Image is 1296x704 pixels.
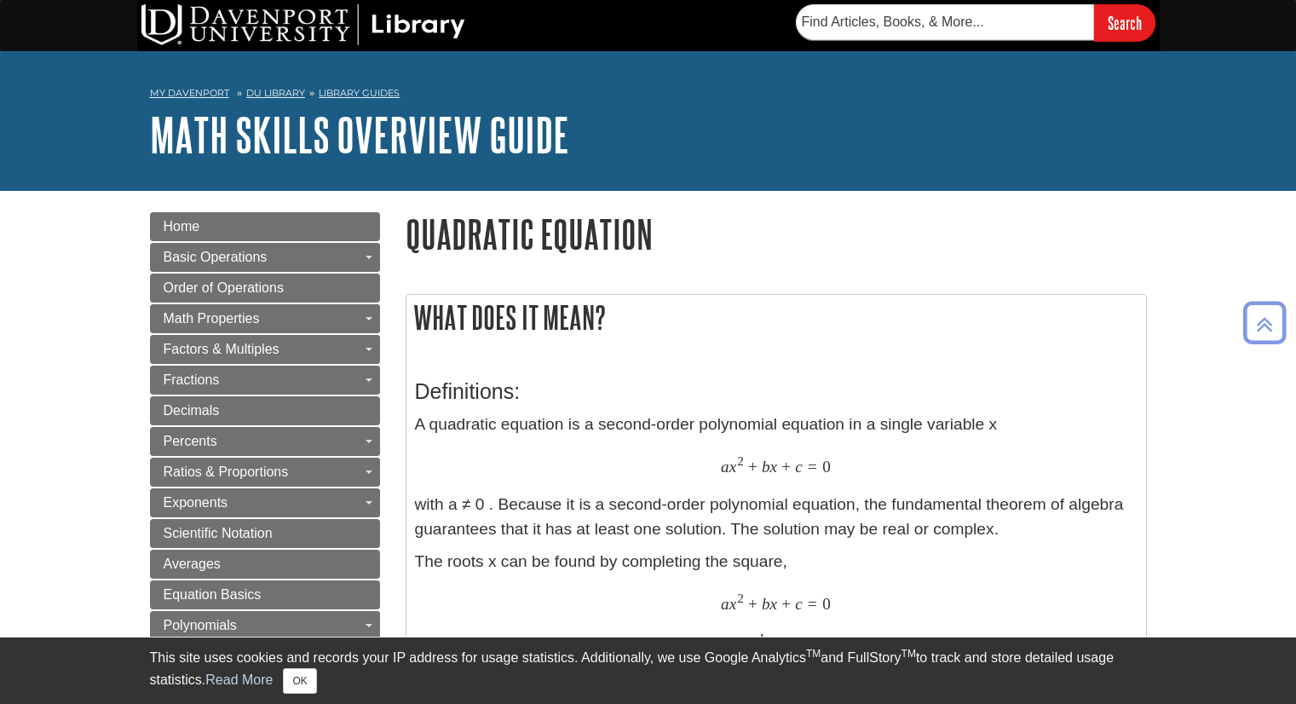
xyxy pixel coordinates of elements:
span: Scientific Notation [164,526,273,540]
span: a [721,457,729,476]
input: Find Articles, Books, & More... [796,4,1094,40]
span: Polynomials [164,618,237,632]
a: Scientific Notation [150,519,380,548]
a: Factors & Multiples [150,335,380,364]
span: 0 [822,594,831,614]
sup: TM [901,648,916,660]
span: + [781,457,791,476]
nav: breadcrumb [150,82,1147,109]
form: Searches DU Library's articles, books, and more [796,4,1155,41]
span: 0 [822,457,831,476]
span: Exponents [164,495,228,510]
span: c [795,457,803,476]
a: Basic Operations [150,243,380,272]
span: x [770,594,778,614]
span: 2 [737,453,744,469]
a: Home [150,212,380,241]
a: Percents [150,427,380,456]
a: Order of Operations [150,274,380,303]
h1: Quadratic Equation [406,212,1147,256]
span: Factors & Multiples [164,342,279,356]
span: Percents [164,434,217,448]
span: Basic Operations [164,250,268,264]
span: b [762,457,770,476]
a: Ratios & Proportions [150,458,380,487]
a: Math Skills Overview Guide [150,108,569,161]
span: = [808,594,817,614]
a: Math Properties [150,304,380,333]
input: Search [1094,4,1155,41]
a: Equation Basics [150,580,380,609]
span: + [781,594,791,614]
span: + [748,457,757,476]
span: Math Properties [164,311,260,326]
a: Decimals [150,396,380,425]
span: Equation Basics [164,587,262,602]
span: b [762,594,770,614]
p: A quadratic equation is a second-order polynomial equation in a single variable x with a ≠ 0 . Be... [415,413,1138,541]
a: Back to Top [1237,311,1292,334]
a: DU Library [246,87,305,99]
span: Home [164,219,200,234]
a: Library Guides [319,87,400,99]
span: 2 [737,591,744,606]
div: This site uses cookies and records your IP address for usage statistics. Additionally, we use Goo... [150,648,1147,694]
span: + [748,594,757,614]
span: = [808,457,817,476]
a: My Davenport [150,86,229,101]
span: a [721,594,729,614]
span: Order of Operations [164,280,284,295]
a: Exponents [150,488,380,517]
span: Ratios & Proportions [164,465,289,479]
span: Decimals [164,403,220,418]
span: Averages [164,557,221,571]
span: Fractions [164,372,220,387]
a: Averages [150,550,380,579]
a: Read More [205,672,273,687]
button: Close [283,668,316,694]
span: x [729,457,737,476]
a: Fractions [150,366,380,395]
a: Polynomials [150,611,380,640]
span: b [759,630,768,649]
span: x [729,594,737,614]
span: c [795,594,803,614]
sup: TM [806,648,821,660]
img: DU Library [141,4,465,45]
span: x [770,457,778,476]
h2: What does it mean? [406,295,1146,340]
span: c [817,630,825,649]
h3: Definitions: [415,379,1138,404]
